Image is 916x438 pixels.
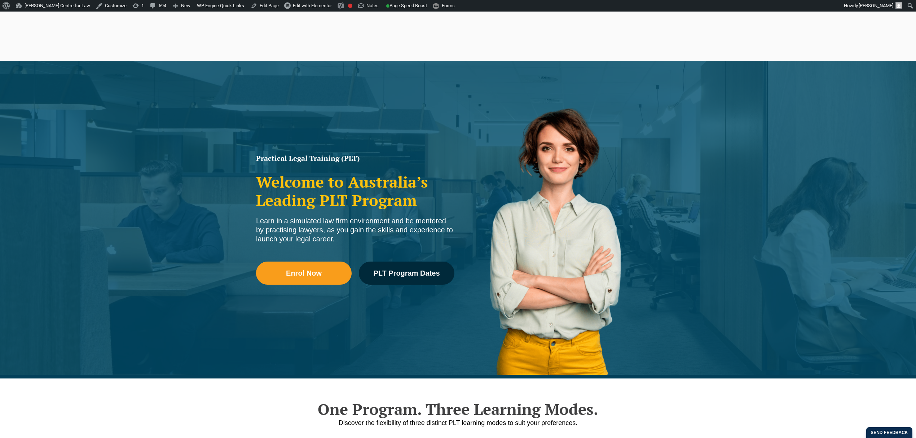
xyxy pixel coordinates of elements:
div: Learn in a simulated law firm environment and be mentored by practising lawyers, as you gain the ... [256,216,454,244]
span: Enrol Now [286,270,322,277]
h1: Practical Legal Training (PLT) [256,155,454,162]
h2: Welcome to Australia’s Leading PLT Program [256,173,454,209]
h2: One Program. Three Learning Modes. [252,400,664,418]
a: PLT Program Dates [359,262,454,285]
div: Focus keyphrase not set [348,4,352,8]
span: Edit with Elementor [293,3,332,8]
a: Enrol Now [256,262,352,285]
p: Discover the flexibility of three distinct PLT learning modes to suit your preferences. [252,419,664,428]
span: [PERSON_NAME] [859,3,893,8]
span: PLT Program Dates [373,270,440,277]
